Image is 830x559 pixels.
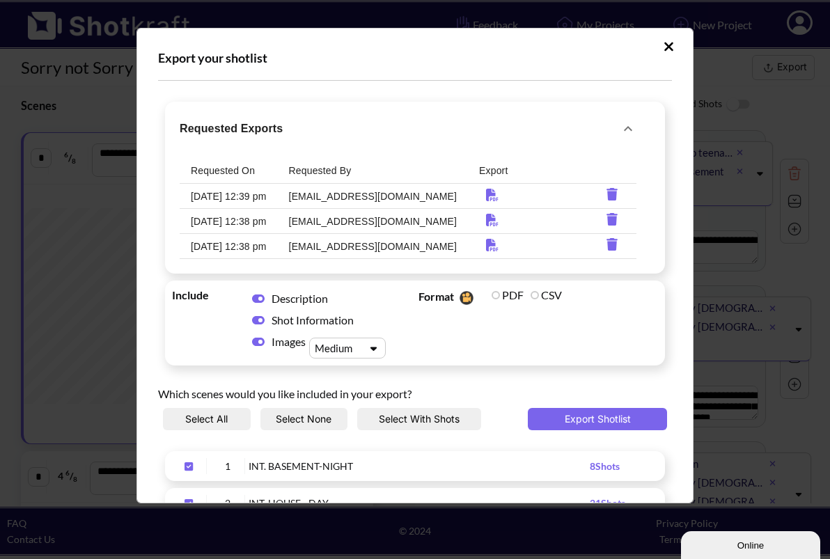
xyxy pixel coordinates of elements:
div: 1 [210,458,245,474]
td: [DATE] 12:38 pm [180,234,278,259]
span: 21 Shots [590,497,625,509]
table: requested-exports [180,158,636,259]
span: Description [272,292,328,305]
svg: Download PDF [479,214,506,226]
svg: Download PDF [479,239,506,251]
button: Requested Exports [169,105,648,152]
span: Download PDF [479,216,506,227]
span: Download PDF [479,191,506,202]
div: Export your shotlist [158,49,672,66]
button: Export Shotlist [528,408,667,430]
span: Include [172,288,242,302]
button: Select All [163,408,251,430]
td: [EMAIL_ADDRESS][DOMAIN_NAME] [278,184,468,209]
th: Requested On [180,158,278,184]
svg: Download PDF [479,189,506,201]
div: Which scenes would you like included in your export? [158,372,672,408]
h6: Requested Exports [180,119,283,139]
td: [EMAIL_ADDRESS][DOMAIN_NAME] [278,209,468,234]
div: INT. HOUSE - DAY [249,495,590,511]
img: Camera Icon [456,288,476,308]
span: Shot Information [272,313,354,326]
span: Download PDF [479,241,506,252]
th: Requested By [278,158,468,184]
div: Upload Script [136,28,694,503]
td: [DATE] 12:39 pm [180,184,278,209]
span: 8 Shots [590,460,620,472]
th: Export [468,158,588,184]
button: Select With Shots [357,408,481,430]
td: [DATE] 12:38 pm [180,209,278,234]
div: INT. BASEMENT-NIGHT [249,458,590,474]
td: [EMAIL_ADDRESS][DOMAIN_NAME] [278,234,468,259]
label: PDF [492,288,524,301]
div: 2 [210,495,245,511]
span: Format [418,288,488,308]
iframe: chat widget [681,528,823,559]
span: Images [272,334,309,349]
label: CSV [531,288,562,301]
button: Select None [260,408,348,430]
